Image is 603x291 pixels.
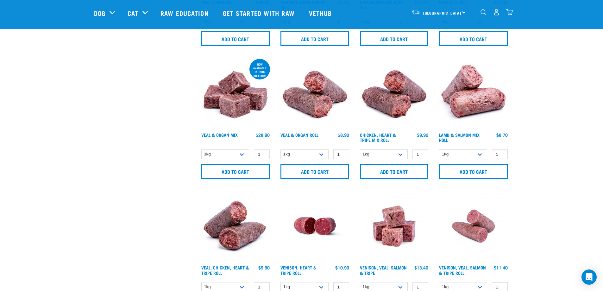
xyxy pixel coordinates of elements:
[417,132,428,137] div: $9.90
[280,266,317,274] a: Venison, Heart & Tripe Roll
[280,164,349,179] input: Add to cart
[201,31,270,46] input: Add to cart
[414,265,428,270] div: $13.40
[200,190,272,262] img: 1263 Chicken Organ Roll 02
[335,265,349,270] div: $10.90
[360,134,396,141] a: Chicken, Heart & Tripe Mix Roll
[333,149,349,159] input: 1
[439,31,508,46] input: Add to cart
[360,164,429,179] input: Add to cart
[94,8,105,18] a: Dog
[254,149,270,159] input: 1
[338,132,349,137] div: $8.90
[280,134,318,136] a: Veal & Organ Roll
[439,164,508,179] input: Add to cart
[200,58,272,130] img: 1158 Veal Organ Mix 01
[201,266,249,274] a: Veal, Chicken, Heart & Tripe Roll
[506,9,513,16] img: home-icon@2x.png
[258,265,270,270] div: $9.90
[494,265,508,270] div: $11.40
[437,58,509,130] img: 1261 Lamb Salmon Roll 01
[360,266,407,274] a: Venison, Veal, Salmon & Tripe
[303,0,340,26] a: Vethub
[412,149,428,159] input: 1
[279,58,351,130] img: Veal Organ Mix Roll 01
[128,8,138,18] a: Cat
[279,190,351,262] img: Raw Essentials Venison Heart & Tripe Hypoallergenic Raw Pet Food Bulk Roll Unwrapped
[256,132,270,137] div: $28.90
[439,266,486,274] a: Venison, Veal, Salmon & Tripe Roll
[154,0,216,26] a: Raw Education
[201,164,270,179] input: Add to cart
[423,12,462,14] span: [GEOGRAPHIC_DATA]
[201,134,238,136] a: Veal & Organ Mix
[411,9,420,15] img: van-moving.png
[249,60,270,80] div: now available in 10kg bulk box!
[481,9,487,15] img: home-icon-1@2x.png
[581,269,597,285] div: Open Intercom Messenger
[358,190,430,262] img: Venison Veal Salmon Tripe 1621
[496,132,508,137] div: $8.70
[492,149,508,159] input: 1
[439,134,480,141] a: Lamb & Salmon Mix Roll
[280,31,349,46] input: Add to cart
[437,190,509,262] img: Venison Veal Salmon Tripe 1651
[493,9,500,16] img: user.png
[217,0,303,26] a: Get started with Raw
[360,31,429,46] input: Add to cart
[358,58,430,130] img: Chicken Heart Tripe Roll 01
